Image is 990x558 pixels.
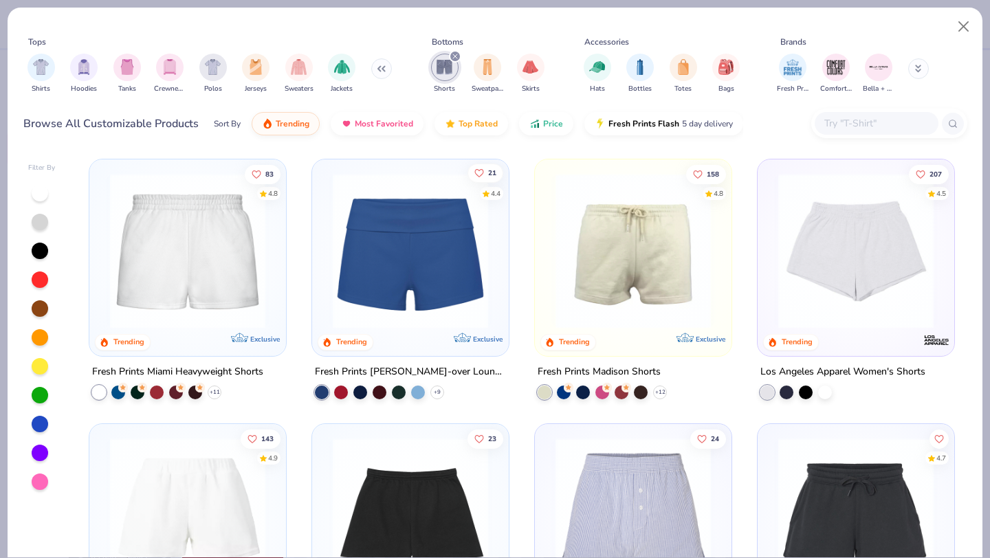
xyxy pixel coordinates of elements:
[519,112,573,135] button: Price
[32,84,50,94] span: Shirts
[517,54,544,94] div: filter for Skirts
[472,84,503,94] span: Sweatpants
[777,84,808,94] span: Fresh Prints
[549,173,718,328] img: 57e454c6-5c1c-4246-bc67-38b41f84003c
[682,116,733,132] span: 5 day delivery
[718,84,734,94] span: Bags
[154,54,186,94] div: filter for Crewnecks
[331,112,423,135] button: Most Favorited
[355,118,413,129] span: Most Favorited
[690,429,726,448] button: Like
[863,54,894,94] div: filter for Bella + Canvas
[628,84,652,94] span: Bottles
[242,54,269,94] div: filter for Jerseys
[341,118,352,129] img: most_fav.gif
[162,59,177,75] img: Crewnecks Image
[437,59,452,75] img: Shorts Image
[242,54,269,94] button: filter button
[820,54,852,94] button: filter button
[252,112,320,135] button: Trending
[590,84,605,94] span: Hats
[632,59,648,75] img: Bottles Image
[459,118,498,129] span: Top Rated
[712,54,740,94] button: filter button
[285,54,313,94] button: filter button
[328,54,355,94] div: filter for Jackets
[951,14,977,40] button: Close
[70,54,98,94] button: filter button
[777,54,808,94] button: filter button
[782,57,803,78] img: Fresh Prints Image
[33,59,49,75] img: Shirts Image
[538,364,661,381] div: Fresh Prints Madison Shorts
[245,84,267,94] span: Jerseys
[488,435,496,442] span: 23
[154,54,186,94] button: filter button
[331,84,353,94] span: Jackets
[780,36,806,48] div: Brands
[820,84,852,94] span: Comfort Colors
[199,54,227,94] div: filter for Polos
[118,84,136,94] span: Tanks
[434,388,441,397] span: + 9
[517,54,544,94] button: filter button
[245,164,281,183] button: Like
[686,164,726,183] button: Like
[205,59,221,75] img: Polos Image
[214,118,241,130] div: Sort By
[584,54,611,94] div: filter for Hats
[315,364,506,381] div: Fresh Prints [PERSON_NAME]-over Lounge Shorts
[328,54,355,94] button: filter button
[670,54,697,94] div: filter for Totes
[27,54,55,94] button: filter button
[210,388,220,397] span: + 11
[863,84,894,94] span: Bella + Canvas
[154,84,186,94] span: Crewnecks
[863,54,894,94] button: filter button
[626,54,654,94] div: filter for Bottles
[473,335,503,344] span: Exclusive
[595,118,606,129] img: flash.gif
[467,429,503,448] button: Like
[28,163,56,173] div: Filter By
[584,112,743,135] button: Fresh Prints Flash5 day delivery
[626,54,654,94] button: filter button
[670,54,697,94] button: filter button
[712,54,740,94] div: filter for Bags
[241,429,281,448] button: Like
[909,164,949,183] button: Like
[250,335,280,344] span: Exclusive
[71,84,97,94] span: Hoodies
[488,169,496,176] span: 21
[103,173,272,328] img: af8dff09-eddf-408b-b5dc-51145765dcf2
[676,59,691,75] img: Totes Image
[707,170,719,177] span: 158
[276,118,309,129] span: Trending
[248,59,263,75] img: Jerseys Image
[823,115,929,131] input: Try "T-Shirt"
[445,118,456,129] img: TopRated.gif
[696,335,725,344] span: Exclusive
[608,118,679,129] span: Fresh Prints Flash
[820,54,852,94] div: filter for Comfort Colors
[714,188,723,199] div: 4.8
[472,54,503,94] div: filter for Sweatpants
[718,59,734,75] img: Bags Image
[269,188,278,199] div: 4.8
[760,364,925,381] div: Los Angeles Apparel Women's Shorts
[120,59,135,75] img: Tanks Image
[826,57,846,78] img: Comfort Colors Image
[70,54,98,94] div: filter for Hoodies
[27,54,55,94] div: filter for Shirts
[589,59,605,75] img: Hats Image
[929,170,942,177] span: 207
[431,54,459,94] button: filter button
[922,326,949,354] img: Los Angeles Apparel logo
[771,173,940,328] img: 0f9e37c5-2c60-4d00-8ff5-71159717a189
[266,170,274,177] span: 83
[936,188,946,199] div: 4.5
[584,36,629,48] div: Accessories
[326,173,495,328] img: d60be0fe-5443-43a1-ac7f-73f8b6aa2e6e
[472,54,503,94] button: filter button
[777,54,808,94] div: filter for Fresh Prints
